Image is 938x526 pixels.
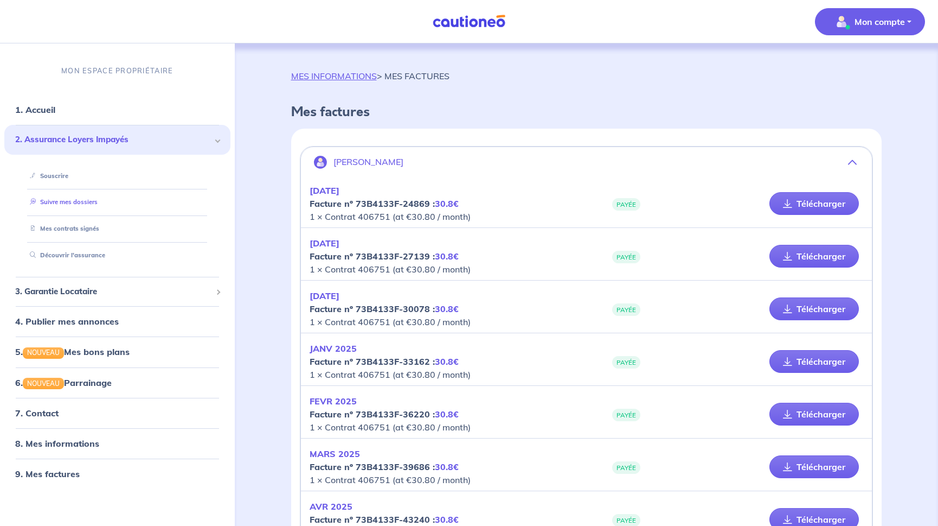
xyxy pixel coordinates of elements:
[61,66,173,76] p: MON ESPACE PROPRIÉTAIRE
[435,303,459,314] em: 30.8€
[769,350,859,373] a: Télécharger
[612,409,640,421] span: PAYÉE
[25,225,99,232] a: Mes contrats signés
[25,198,98,206] a: Suivre mes dossiers
[333,157,403,167] p: [PERSON_NAME]
[15,316,119,327] a: 4. Publier mes annonces
[310,185,339,196] em: [DATE]
[4,281,230,302] div: 3. Garantie Locataire
[310,356,459,367] strong: Facture nº 73B4133F-33162 :
[4,463,230,485] div: 9. Mes factures
[310,303,459,314] strong: Facture nº 73B4133F-30078 :
[310,251,459,262] strong: Facture nº 73B4133F-27139 :
[769,192,859,215] a: Télécharger
[310,409,459,420] strong: Facture nº 73B4133F-36220 :
[769,455,859,478] a: Télécharger
[310,396,357,407] em: FEVR 2025
[15,438,99,449] a: 8. Mes informations
[291,71,377,81] a: MES INFORMATIONS
[25,251,105,259] a: Découvrir l'assurance
[815,8,925,35] button: illu_account_valid_menu.svgMon compte
[310,395,587,434] p: 1 × Contrat 406751 (at €30.80 / month)
[612,461,640,474] span: PAYÉE
[435,514,459,525] em: 30.8€
[17,220,217,238] div: Mes contrats signés
[310,461,459,472] strong: Facture nº 73B4133F-39686 :
[310,448,360,459] em: MARS 2025
[4,310,230,332] div: 4. Publier mes annonces
[310,237,587,276] p: 1 × Contrat 406751 (at €30.80 / month)
[435,198,459,209] em: 30.8€
[314,156,327,169] img: illu_account.svg
[769,297,859,320] a: Télécharger
[301,149,872,175] button: [PERSON_NAME]
[612,251,640,263] span: PAYÉE
[310,501,352,512] em: AVR 2025
[15,286,211,298] span: 3. Garantie Locataire
[17,167,217,185] div: Souscrire
[310,184,587,223] p: 1 × Contrat 406751 (at €30.80 / month)
[15,468,80,479] a: 9. Mes factures
[435,461,459,472] em: 30.8€
[310,290,339,301] em: [DATE]
[291,69,449,83] p: > MES FACTURES
[612,198,640,211] span: PAYÉE
[435,409,459,420] em: 30.8€
[612,303,640,316] span: PAYÉE
[855,15,905,28] p: Mon compte
[435,251,459,262] em: 30.8€
[15,408,59,419] a: 7. Contact
[291,104,882,120] h4: Mes factures
[310,343,357,354] em: JANV 2025
[17,193,217,211] div: Suivre mes dossiers
[310,238,339,249] em: [DATE]
[4,371,230,393] div: 6.NOUVEAUParrainage
[15,377,112,388] a: 6.NOUVEAUParrainage
[769,245,859,268] a: Télécharger
[310,342,587,381] p: 1 × Contrat 406751 (at €30.80 / month)
[833,13,850,30] img: illu_account_valid_menu.svg
[310,447,587,486] p: 1 × Contrat 406751 (at €30.80 / month)
[15,104,55,115] a: 1. Accueil
[4,125,230,155] div: 2. Assurance Loyers Impayés
[435,356,459,367] em: 30.8€
[310,198,459,209] strong: Facture nº 73B4133F-24869 :
[15,134,211,146] span: 2. Assurance Loyers Impayés
[4,341,230,363] div: 5.NOUVEAUMes bons plans
[4,402,230,424] div: 7. Contact
[310,289,587,328] p: 1 × Contrat 406751 (at €30.80 / month)
[17,246,217,264] div: Découvrir l'assurance
[612,356,640,369] span: PAYÉE
[25,172,68,180] a: Souscrire
[4,99,230,121] div: 1. Accueil
[4,433,230,454] div: 8. Mes informations
[428,15,510,28] img: Cautioneo
[310,514,459,525] strong: Facture nº 73B4133F-43240 :
[15,346,130,357] a: 5.NOUVEAUMes bons plans
[769,403,859,426] a: Télécharger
